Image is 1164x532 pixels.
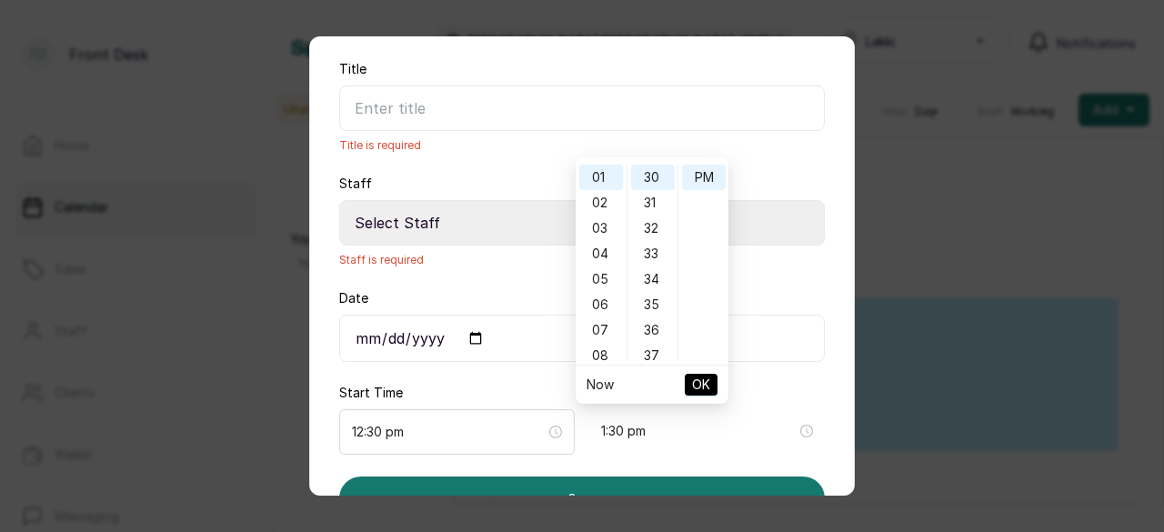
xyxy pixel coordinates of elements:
button: OK [685,374,717,396]
div: 01 [579,165,623,190]
input: DD/MM/YY [339,315,825,362]
div: 05 [579,266,623,292]
div: 07 [579,317,623,343]
div: 35 [631,292,675,317]
input: Select time [601,421,797,441]
span: Title is required [339,138,825,153]
span: OK [692,367,710,402]
label: Staff [339,175,372,193]
div: 08 [579,343,623,368]
div: 04 [579,241,623,266]
div: 02 [579,190,623,216]
div: 32 [631,216,675,241]
div: 33 [631,241,675,266]
div: 37 [631,343,675,368]
input: Enter title [339,85,825,131]
button: Save [339,477,825,520]
div: 06 [579,292,623,317]
div: PM [682,165,726,190]
div: 34 [631,266,675,292]
label: Date [339,289,368,307]
span: Staff is required [339,253,825,267]
div: 03 [579,216,623,241]
label: Title [339,60,366,78]
label: Start Time [339,384,403,402]
div: 36 [631,317,675,343]
input: Select time [352,422,546,442]
div: 31 [631,190,675,216]
div: 30 [631,165,675,190]
a: Now [587,376,614,392]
